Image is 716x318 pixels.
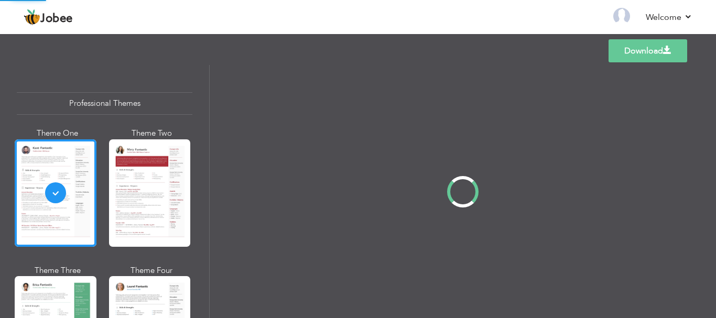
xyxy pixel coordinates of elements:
img: Profile Img [613,8,630,25]
a: Welcome [646,11,692,24]
a: Download [609,39,687,62]
span: Jobee [40,13,73,25]
img: jobee.io [24,9,40,26]
a: Jobee [24,9,73,26]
